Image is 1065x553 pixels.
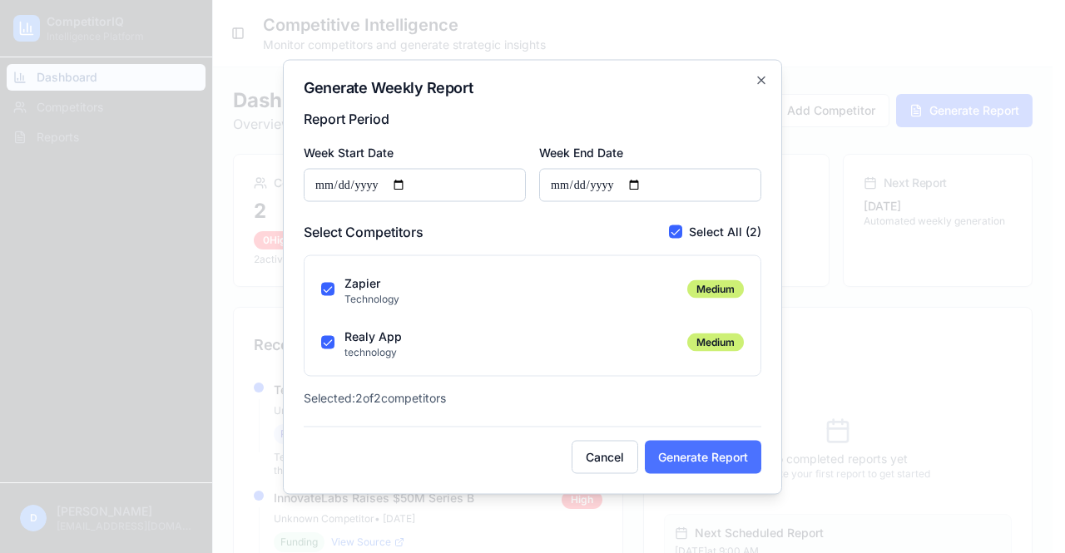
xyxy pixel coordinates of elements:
[344,275,380,289] label: Zapier
[304,80,761,95] h2: Generate Weekly Report
[344,328,402,343] label: Realy App
[344,292,399,305] p: Technology
[304,389,761,406] div: Selected: 2 of 2 competitors
[304,221,424,241] h3: Select Competitors
[687,333,744,351] div: Medium
[689,223,761,239] label: Select All ( 2 )
[304,108,761,128] h3: Report Period
[304,145,394,159] label: Week Start Date
[687,279,744,298] div: Medium
[344,345,402,358] p: technology
[572,440,638,473] button: Cancel
[539,145,623,159] label: Week End Date
[645,440,761,473] button: Generate Report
